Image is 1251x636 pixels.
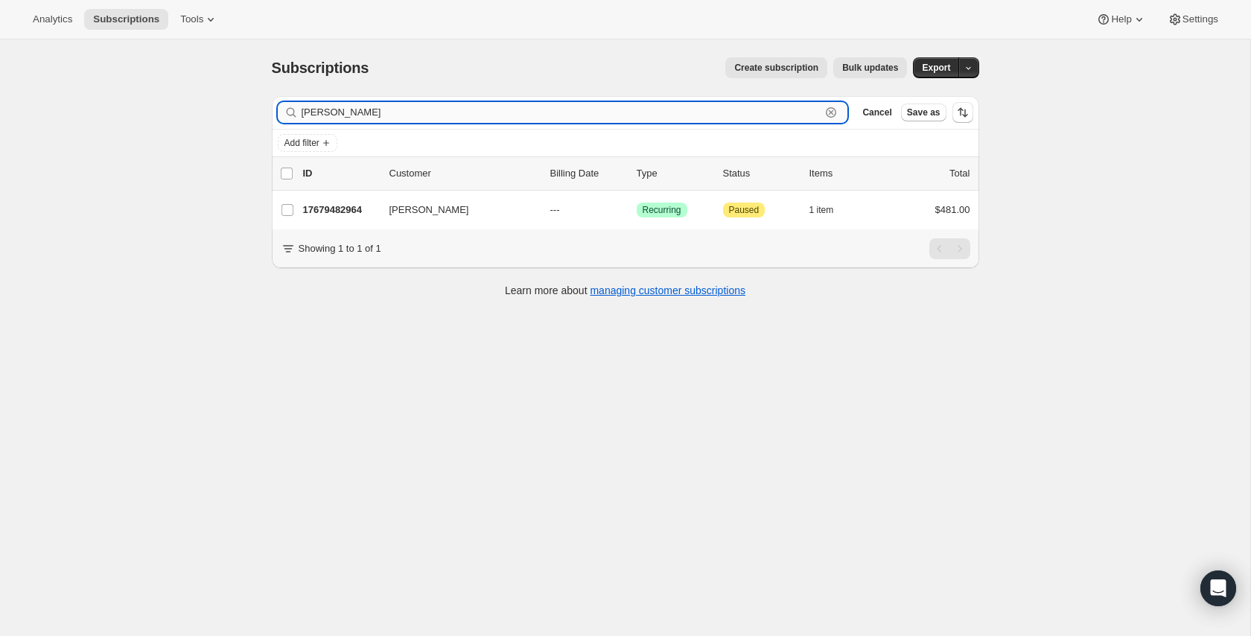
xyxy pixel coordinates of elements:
span: Tools [180,13,203,25]
span: Add filter [284,137,319,149]
span: Recurring [643,204,681,216]
button: Cancel [856,104,897,121]
span: Save as [907,106,940,118]
p: 17679482964 [303,203,378,217]
nav: Pagination [929,238,970,259]
button: Add filter [278,134,337,152]
p: Status [723,166,798,181]
button: Settings [1159,9,1227,30]
button: Bulk updates [833,57,907,78]
button: Analytics [24,9,81,30]
button: Tools [171,9,227,30]
span: Create subscription [734,62,818,74]
button: Export [913,57,959,78]
button: Create subscription [725,57,827,78]
a: managing customer subscriptions [590,284,745,296]
button: Help [1087,9,1155,30]
span: Subscriptions [93,13,159,25]
span: Paused [729,204,760,216]
input: Filter subscribers [302,102,821,123]
div: Items [809,166,884,181]
span: Cancel [862,106,891,118]
div: IDCustomerBilling DateTypeStatusItemsTotal [303,166,970,181]
button: [PERSON_NAME] [381,198,529,222]
span: --- [550,204,560,215]
p: Learn more about [505,283,745,298]
span: Analytics [33,13,72,25]
button: Subscriptions [84,9,168,30]
button: Sort the results [952,102,973,123]
div: Type [637,166,711,181]
span: Settings [1182,13,1218,25]
div: Open Intercom Messenger [1200,570,1236,606]
p: Billing Date [550,166,625,181]
span: Help [1111,13,1131,25]
p: ID [303,166,378,181]
p: Customer [389,166,538,181]
span: Subscriptions [272,60,369,76]
button: Clear [824,105,838,120]
p: Showing 1 to 1 of 1 [299,241,381,256]
div: 17679482964[PERSON_NAME]---SuccessRecurringAttentionPaused1 item$481.00 [303,200,970,220]
span: Bulk updates [842,62,898,74]
span: $481.00 [935,204,970,215]
span: [PERSON_NAME] [389,203,469,217]
span: 1 item [809,204,834,216]
span: Export [922,62,950,74]
button: Save as [901,104,946,121]
p: Total [949,166,970,181]
button: 1 item [809,200,850,220]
